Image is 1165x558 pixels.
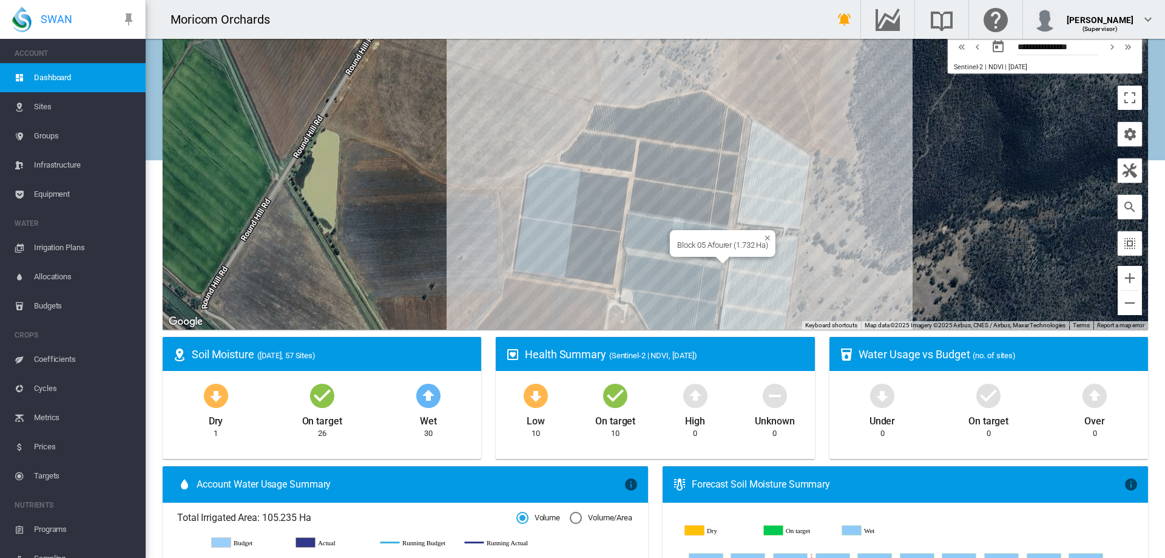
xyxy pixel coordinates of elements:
span: Total Irrigated Area: 105.235 Ha [177,511,516,525]
div: Under [870,410,896,428]
div: Moricom Orchards [171,11,280,28]
div: Wet [420,410,437,428]
g: On target [764,525,833,536]
div: Health Summary [525,347,805,362]
span: ACCOUNT [15,44,136,63]
md-radio-button: Volume/Area [570,512,632,524]
md-icon: icon-cup-water [839,347,854,362]
span: Coefficients [34,345,136,374]
button: Keyboard shortcuts [805,321,857,330]
img: SWAN-Landscape-Logo-Colour-drop.png [12,7,32,32]
span: Sites [34,92,136,121]
md-icon: icon-arrow-down-bold-circle [868,381,897,410]
md-icon: icon-bell-ring [837,12,852,27]
md-icon: icon-pin [121,12,136,27]
md-icon: icon-chevron-double-left [955,39,968,54]
md-icon: Search the knowledge base [927,12,956,27]
span: Targets [34,461,136,491]
md-icon: icon-cog [1123,127,1137,141]
span: Irrigation Plans [34,233,136,262]
md-icon: icon-minus-circle [760,381,789,410]
span: ([DATE], 57 Sites) [257,351,316,360]
md-icon: icon-map-marker-radius [172,347,187,362]
div: 0 [987,428,991,439]
g: Budget [212,537,284,548]
button: Close [760,230,768,239]
md-icon: icon-magnify [1123,200,1137,214]
div: Soil Moisture [192,347,471,362]
span: | [DATE] [1005,63,1027,71]
g: Actual [296,537,368,548]
md-icon: icon-chevron-left [971,39,984,54]
span: Programs [34,515,136,544]
button: Toggle fullscreen view [1118,86,1142,110]
md-icon: icon-arrow-down-bold-circle [521,381,550,410]
md-icon: icon-checkbox-marked-circle [974,381,1003,410]
button: icon-bell-ring [832,7,857,32]
div: On target [595,410,635,428]
button: Zoom out [1118,291,1142,315]
div: High [685,410,705,428]
md-icon: icon-chevron-down [1141,12,1155,27]
md-icon: icon-arrow-down-bold-circle [201,381,231,410]
span: (Sentinel-2 | NDVI, [DATE]) [609,351,697,360]
md-icon: icon-arrow-up-bold-circle [681,381,710,410]
div: Unknown [755,410,794,428]
span: Allocations [34,262,136,291]
md-icon: icon-chevron-right [1106,39,1119,54]
span: CROPS [15,325,136,345]
div: 1 [214,428,218,439]
div: 0 [1093,428,1097,439]
div: 30 [424,428,433,439]
md-icon: Go to the Data Hub [873,12,902,27]
button: icon-cog [1118,122,1142,146]
md-icon: Click here for help [981,12,1010,27]
span: SWAN [41,12,72,27]
span: Groups [34,121,136,151]
md-icon: icon-water [177,477,192,492]
button: icon-chevron-double-left [954,39,970,54]
div: 0 [693,428,697,439]
button: icon-magnify [1118,195,1142,219]
span: WATER [15,214,136,233]
a: Click to see this area on Google Maps [166,314,206,330]
a: Report a map error [1097,322,1144,328]
div: 0 [772,428,777,439]
span: Infrastructure [34,151,136,180]
md-icon: icon-heart-box-outline [505,347,520,362]
md-icon: icon-information [1124,477,1138,492]
div: Dry [209,410,223,428]
md-icon: icon-select-all [1123,236,1137,251]
md-icon: icon-arrow-up-bold-circle [414,381,443,410]
img: Google [166,314,206,330]
div: Low [527,410,545,428]
md-icon: icon-checkbox-marked-circle [308,381,337,410]
md-icon: icon-thermometer-lines [672,477,687,492]
g: Running Budget [380,537,453,548]
div: 26 [318,428,326,439]
span: (no. of sites) [973,351,1016,360]
div: Forecast Soil Moisture Summary [692,478,1124,491]
span: Cycles [34,374,136,403]
md-icon: icon-checkbox-marked-circle [601,381,630,410]
div: 10 [611,428,620,439]
span: Map data ©2025 Imagery ©2025 Airbus, CNES / Airbus, Maxar Technologies [865,322,1065,328]
div: 0 [880,428,885,439]
div: Water Usage vs Budget [859,347,1138,362]
md-icon: icon-information [624,477,638,492]
span: Account Water Usage Summary [197,478,624,491]
md-radio-button: Volume [516,512,560,524]
md-icon: icon-chevron-double-right [1121,39,1135,54]
button: icon-chevron-double-right [1120,39,1136,54]
span: Prices [34,432,136,461]
div: On target [968,410,1008,428]
span: Dashboard [34,63,136,92]
div: 10 [532,428,540,439]
g: Dry [685,525,754,536]
g: Wet [842,525,911,536]
button: Zoom in [1118,266,1142,290]
button: icon-chevron-left [970,39,985,54]
img: profile.jpg [1033,7,1057,32]
div: Over [1084,410,1105,428]
g: Running Actual [465,537,537,548]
